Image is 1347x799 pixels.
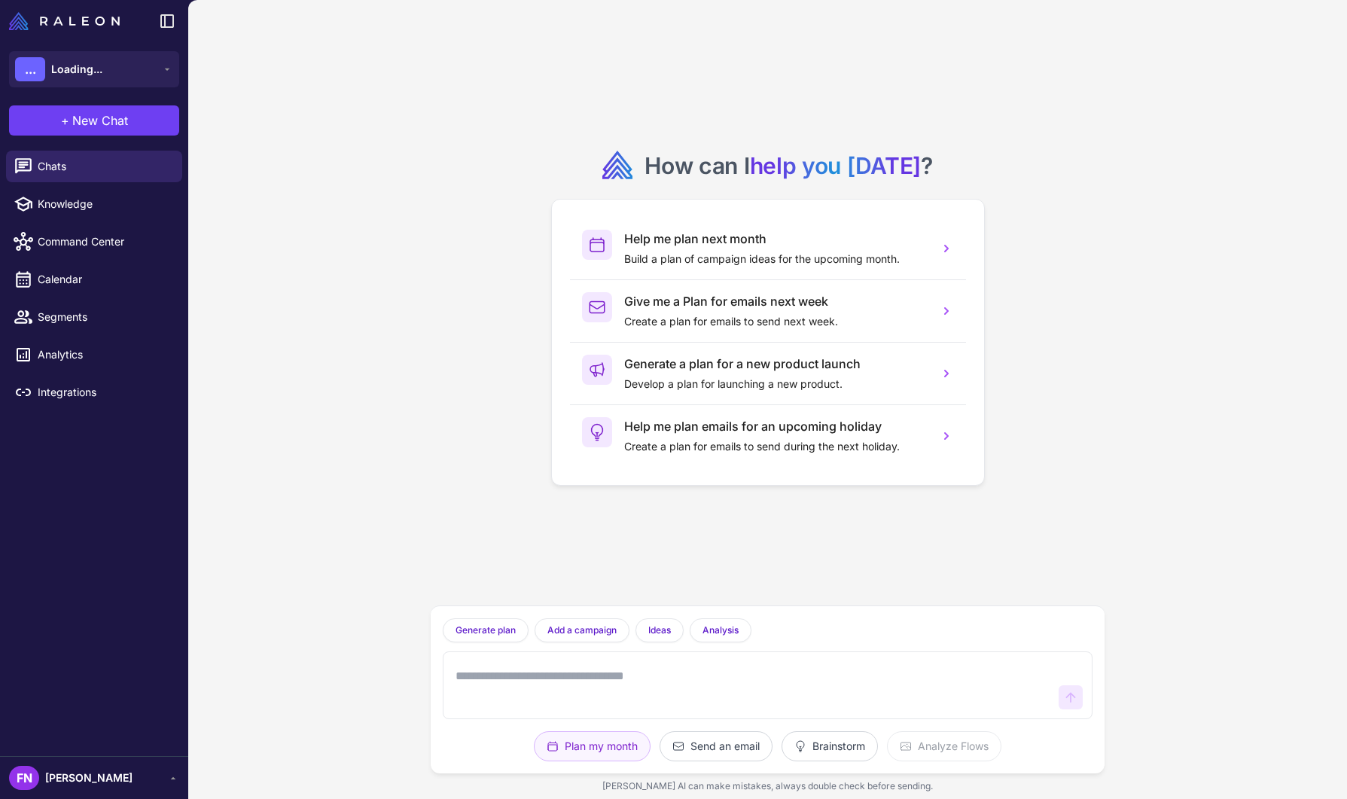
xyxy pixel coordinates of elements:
a: Segments [6,301,182,333]
span: Analytics [38,346,170,363]
button: ...Loading... [9,51,179,87]
p: Develop a plan for launching a new product. [624,376,927,392]
button: Analysis [690,618,751,642]
button: Send an email [660,731,773,761]
span: Calendar [38,271,170,288]
div: ... [15,57,45,81]
h3: Generate a plan for a new product launch [624,355,927,373]
button: Ideas [635,618,684,642]
p: Build a plan of campaign ideas for the upcoming month. [624,251,927,267]
button: Brainstorm [782,731,878,761]
h3: Help me plan emails for an upcoming holiday [624,417,927,435]
a: Knowledge [6,188,182,220]
span: New Chat [72,111,128,130]
span: + [61,111,69,130]
span: Generate plan [456,624,516,637]
img: Raleon Logo [9,12,120,30]
button: Analyze Flows [887,731,1001,761]
button: Generate plan [443,618,529,642]
span: Loading... [51,61,102,78]
span: [PERSON_NAME] [45,770,133,786]
p: Create a plan for emails to send during the next holiday. [624,438,927,455]
p: Create a plan for emails to send next week. [624,313,927,330]
button: Add a campaign [535,618,629,642]
div: [PERSON_NAME] AI can make mistakes, always double check before sending. [431,773,1105,799]
span: help you [DATE] [750,152,922,179]
span: Ideas [648,624,671,637]
span: Command Center [38,233,170,250]
a: Calendar [6,264,182,295]
h3: Give me a Plan for emails next week [624,292,927,310]
a: Analytics [6,339,182,371]
button: +New Chat [9,105,179,136]
span: Chats [38,158,170,175]
a: Integrations [6,377,182,408]
h3: Help me plan next month [624,230,927,248]
span: Add a campaign [547,624,617,637]
span: Integrations [38,384,170,401]
a: Command Center [6,226,182,258]
span: Segments [38,309,170,325]
span: Analysis [702,624,739,637]
a: Chats [6,151,182,182]
div: FN [9,766,39,790]
span: Knowledge [38,196,170,212]
button: Plan my month [534,731,651,761]
h2: How can I ? [645,151,933,181]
